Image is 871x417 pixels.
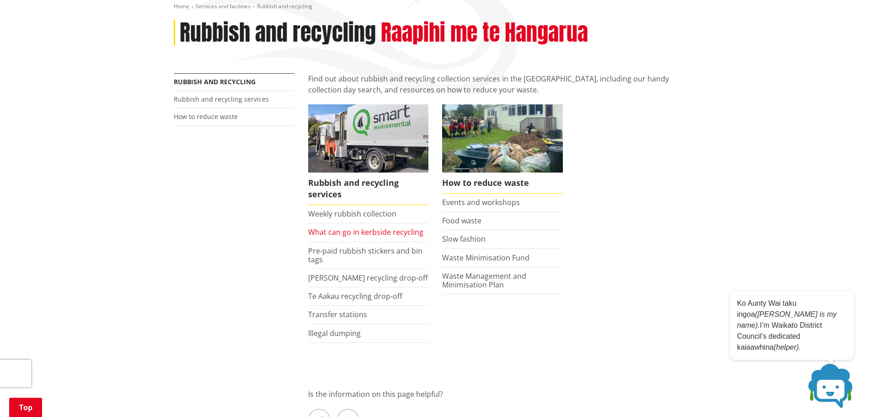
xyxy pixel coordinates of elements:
[9,398,42,417] a: Top
[442,253,529,263] a: Waste Minimisation Fund
[174,77,256,86] a: Rubbish and recycling
[308,246,422,265] a: Pre-paid rubbish stickers and bin tags
[174,112,238,121] a: How to reduce waste
[442,216,481,226] a: Food waste
[308,104,429,172] img: Rubbish and recycling services
[308,227,423,237] a: What can go in kerbside recycling
[257,2,312,10] span: Rubbish and recycling
[442,104,563,172] img: Reducing waste
[442,271,526,290] a: Waste Management and Minimisation Plan
[308,209,396,219] a: Weekly rubbish collection
[774,343,799,351] em: (helper)
[442,197,520,207] a: Events and workshops
[308,173,429,205] span: Rubbish and recycling services
[308,309,367,320] a: Transfer stations
[174,3,698,11] nav: breadcrumb
[308,328,361,338] a: Illegal dumping
[174,95,269,103] a: Rubbish and recycling services
[308,104,429,205] a: Rubbish and recycling services
[196,2,251,10] a: Services and facilities
[174,2,189,10] a: Home
[381,20,588,46] h2: Raapihi me te Hangarua
[442,173,563,194] span: How to reduce waste
[442,104,563,194] a: How to reduce waste
[737,298,847,353] p: Ko Aunty Wai taku ingoa I’m Waikato District Council’s dedicated kaiaawhina .
[737,310,837,329] em: ([PERSON_NAME] is my name).
[308,273,428,283] a: [PERSON_NAME] recycling drop-off
[308,389,698,400] p: Is the information on this page helpful?
[308,73,698,95] p: Find out about rubbish and recycling collection services in the [GEOGRAPHIC_DATA], including our ...
[442,234,486,244] a: Slow fashion
[180,20,376,46] h1: Rubbish and recycling
[308,291,402,301] a: Te Aakau recycling drop-off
